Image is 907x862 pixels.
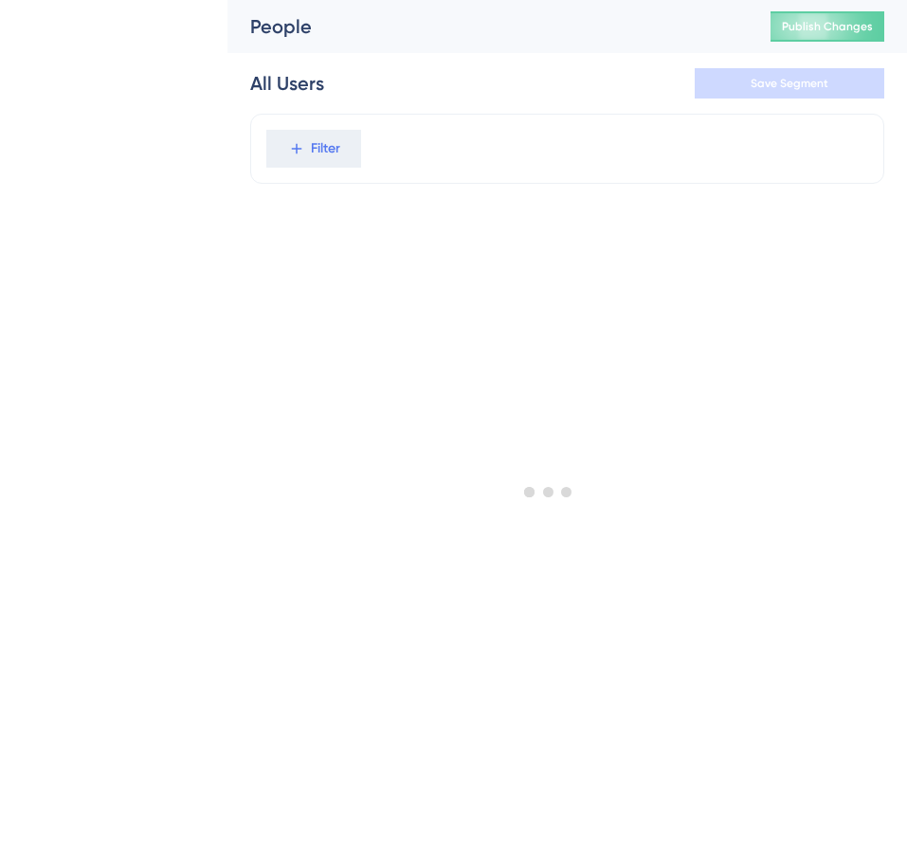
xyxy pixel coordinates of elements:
button: Save Segment [695,68,884,99]
button: Publish Changes [771,11,884,42]
div: All Users [250,70,324,97]
span: Save Segment [751,76,828,91]
span: Publish Changes [782,19,873,34]
div: People [250,13,723,40]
